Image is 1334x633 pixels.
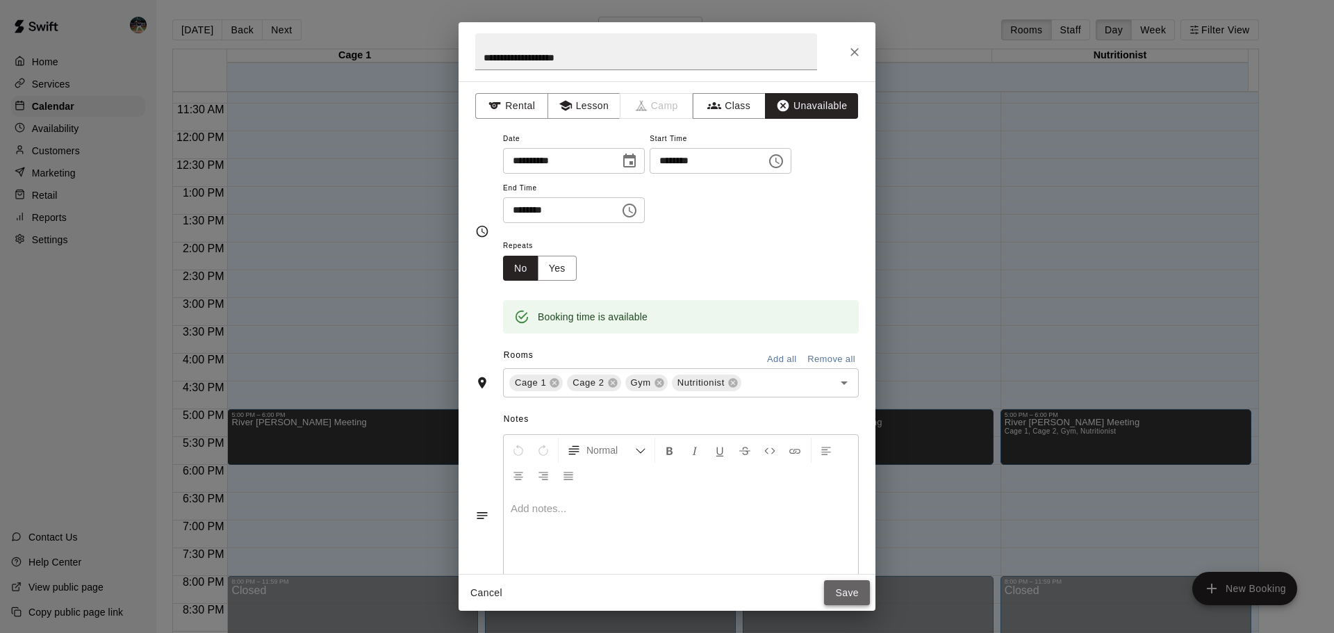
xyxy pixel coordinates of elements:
[561,438,652,463] button: Formatting Options
[658,438,682,463] button: Format Bold
[538,256,577,281] button: Yes
[567,376,609,390] span: Cage 2
[567,375,620,391] div: Cage 2
[503,237,588,256] span: Repeats
[532,463,555,488] button: Right Align
[509,376,552,390] span: Cage 1
[804,349,859,370] button: Remove all
[650,130,791,149] span: Start Time
[557,463,580,488] button: Justify Align
[625,376,657,390] span: Gym
[475,376,489,390] svg: Rooms
[507,438,530,463] button: Undo
[683,438,707,463] button: Format Italics
[509,375,563,391] div: Cage 1
[475,224,489,238] svg: Timing
[708,438,732,463] button: Format Underline
[625,375,668,391] div: Gym
[762,147,790,175] button: Choose time, selected time is 4:30 PM
[672,375,741,391] div: Nutritionist
[504,409,859,431] span: Notes
[620,93,693,119] span: Camps can only be created in the Services page
[503,179,645,198] span: End Time
[765,93,858,119] button: Unavailable
[475,93,548,119] button: Rental
[532,438,555,463] button: Redo
[464,580,509,606] button: Cancel
[616,147,643,175] button: Choose date, selected date is Aug 21, 2025
[547,93,620,119] button: Lesson
[503,130,645,149] span: Date
[538,304,648,329] div: Booking time is available
[824,580,870,606] button: Save
[842,40,867,65] button: Close
[758,438,782,463] button: Insert Code
[586,443,635,457] span: Normal
[503,256,538,281] button: No
[733,438,757,463] button: Format Strikethrough
[759,349,804,370] button: Add all
[503,256,577,281] div: outlined button group
[783,438,807,463] button: Insert Link
[814,438,838,463] button: Left Align
[672,376,730,390] span: Nutritionist
[475,509,489,523] svg: Notes
[507,463,530,488] button: Center Align
[504,350,534,360] span: Rooms
[834,373,854,393] button: Open
[693,93,766,119] button: Class
[616,197,643,224] button: Choose time, selected time is 5:00 PM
